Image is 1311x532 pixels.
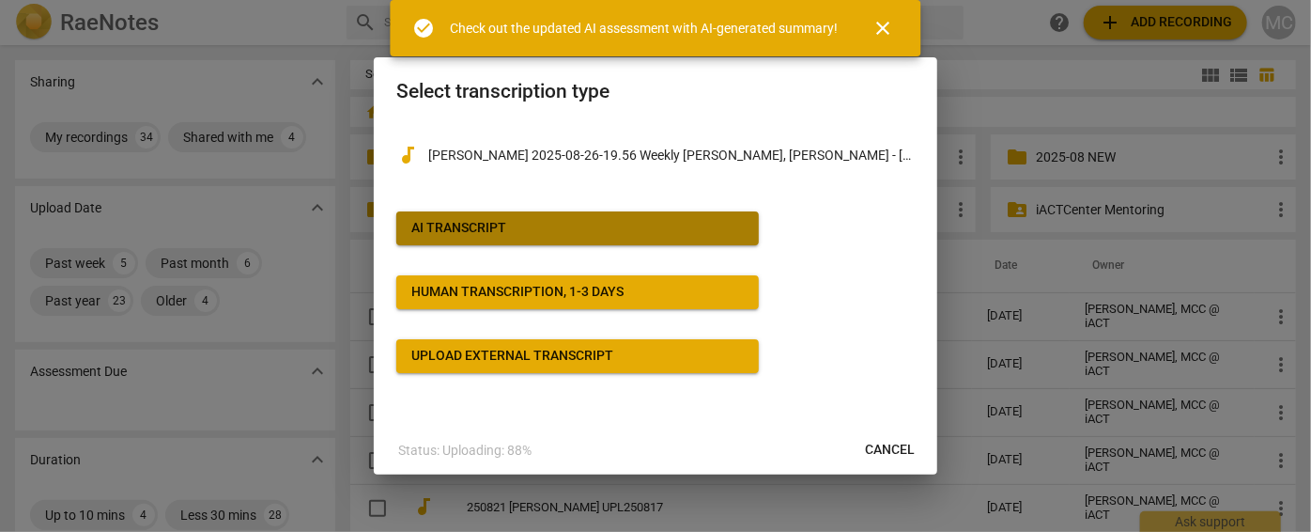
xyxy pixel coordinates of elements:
button: AI Transcript [396,211,759,245]
span: Cancel [865,441,915,460]
div: AI Transcript [411,219,506,238]
p: Charlotte Shimko 2025-08-26-19.56 Weekly Triad- Simone, Kerstin, Charlotte - 2025-08-26 12-02 Pdt... [428,146,915,165]
div: Upload external transcript [411,347,613,366]
button: Close [861,6,906,51]
span: close [872,17,895,39]
span: audiotrack [396,144,419,166]
p: Status: Uploading: 88% [398,441,532,461]
div: Check out the updated AI assessment with AI-generated summary! [451,19,839,39]
button: Upload external transcript [396,339,759,373]
button: Human transcription, 1-3 days [396,275,759,309]
h2: Select transcription type [396,80,915,103]
span: check_circle [413,17,436,39]
button: Cancel [850,433,930,467]
div: Human transcription, 1-3 days [411,283,624,302]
